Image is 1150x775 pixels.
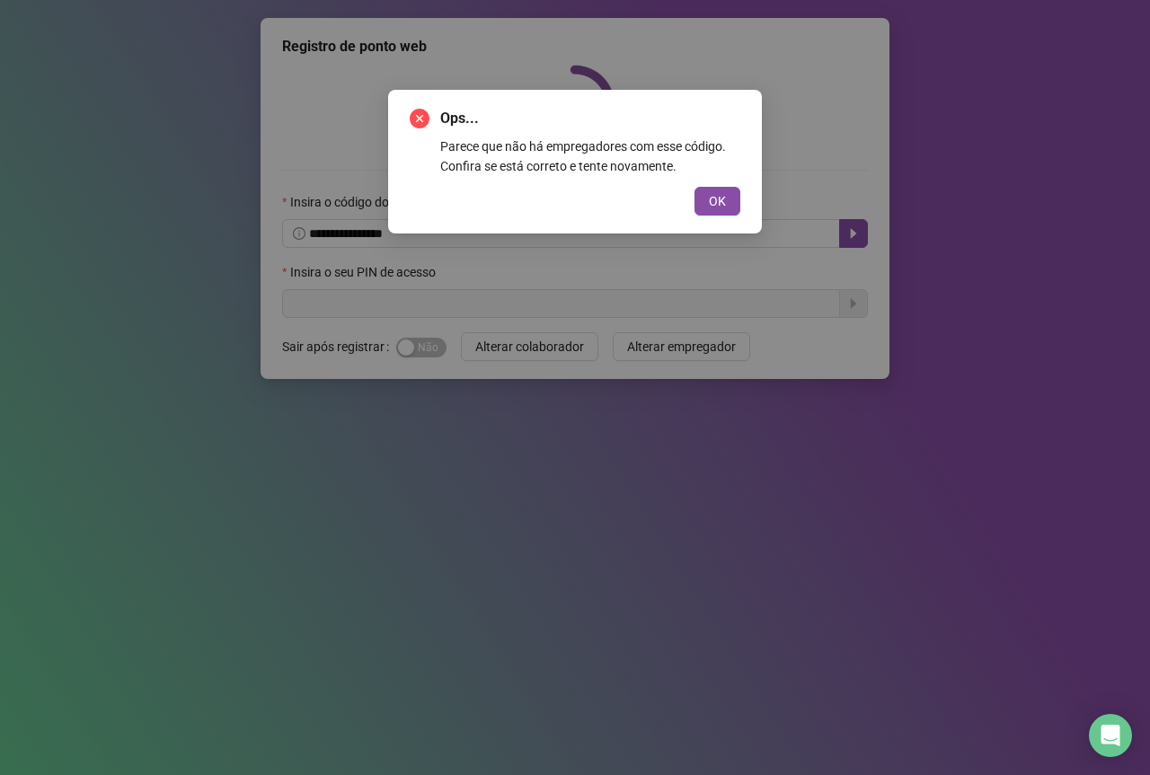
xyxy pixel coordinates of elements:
[440,108,740,129] span: Ops...
[410,109,429,128] span: close-circle
[440,137,740,176] div: Parece que não há empregadores com esse código. Confira se está correto e tente novamente.
[1089,714,1132,757] div: Open Intercom Messenger
[709,191,726,211] span: OK
[694,187,740,216] button: OK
